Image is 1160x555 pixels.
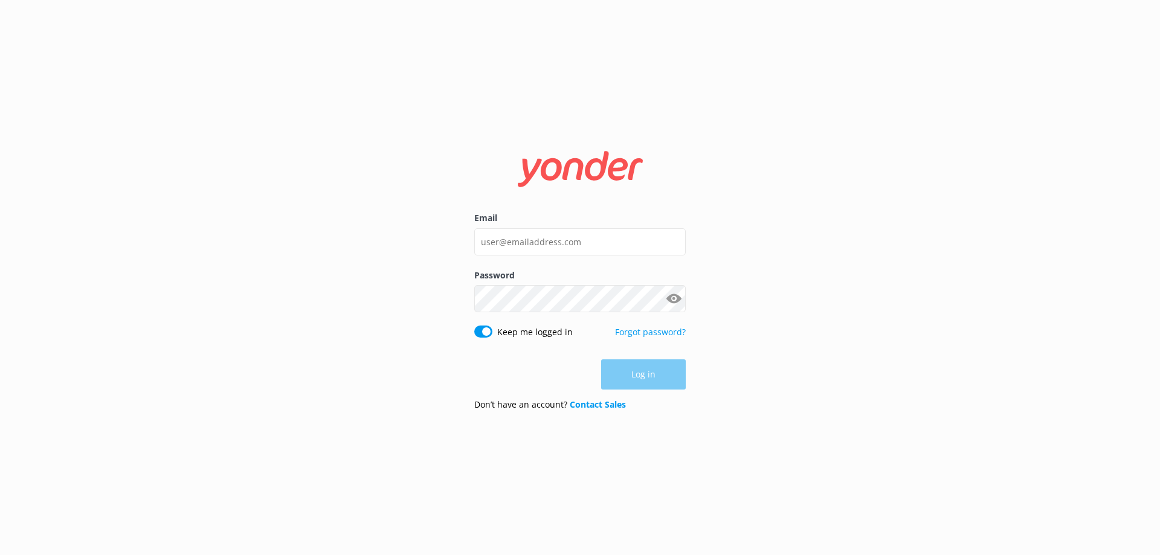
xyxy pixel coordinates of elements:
[662,287,686,311] button: Show password
[615,326,686,338] a: Forgot password?
[497,326,573,339] label: Keep me logged in
[474,228,686,255] input: user@emailaddress.com
[474,398,626,411] p: Don’t have an account?
[474,211,686,225] label: Email
[570,399,626,410] a: Contact Sales
[474,269,686,282] label: Password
